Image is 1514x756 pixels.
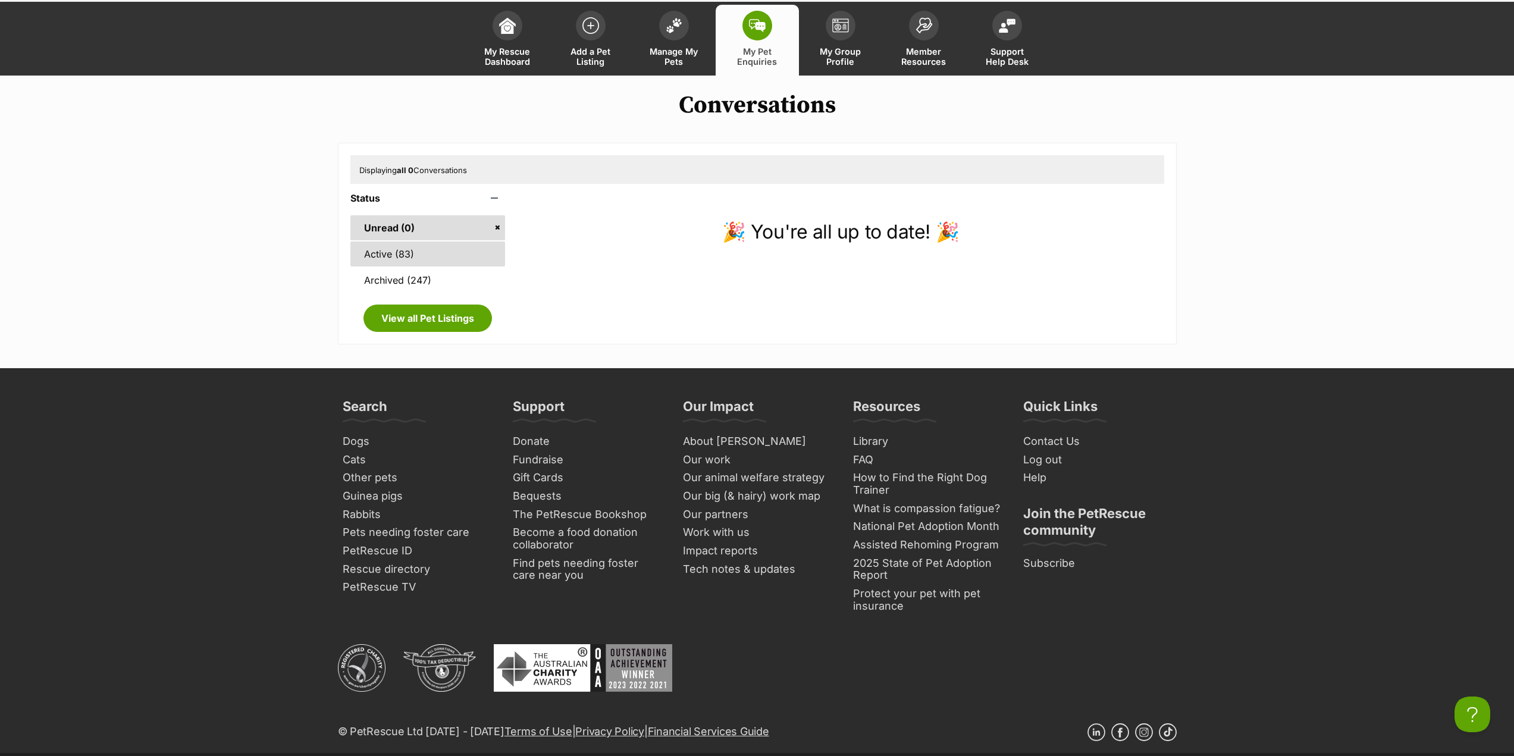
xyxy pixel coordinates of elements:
a: Gift Cards [508,469,666,487]
a: Active (83) [350,241,506,266]
span: My Group Profile [814,46,867,67]
a: Manage My Pets [632,5,716,76]
a: Rescue directory [338,560,496,579]
a: Cats [338,451,496,469]
a: Library [848,432,1007,451]
a: Our work [678,451,836,469]
a: Our animal welfare strategy [678,469,836,487]
a: My Rescue Dashboard [466,5,549,76]
p: © PetRescue Ltd [DATE] - [DATE] | | [338,723,769,739]
a: Guinea pigs [338,487,496,506]
a: Work with us [678,523,836,542]
img: Australian Charity Awards - Outstanding Achievement Winner 2023 - 2022 - 2021 [494,644,672,692]
img: manage-my-pets-icon-02211641906a0b7f246fdf0571729dbe1e7629f14944591b6c1af311fb30b64b.svg [666,18,682,33]
a: Rabbits [338,506,496,524]
a: What is compassion fatigue? [848,500,1007,518]
strong: all 0 [397,165,413,175]
a: Impact reports [678,542,836,560]
a: Assisted Rehoming Program [848,536,1007,554]
a: Become a food donation collaborator [508,523,666,554]
span: Member Resources [897,46,951,67]
img: ACNC [338,644,385,692]
a: Instagram [1135,723,1153,741]
a: Tech notes & updates [678,560,836,579]
a: Support Help Desk [966,5,1049,76]
a: FAQ [848,451,1007,469]
a: Other pets [338,469,496,487]
img: group-profile-icon-3fa3cf56718a62981997c0bc7e787c4b2cf8bcc04b72c1350f741eb67cf2f40e.svg [832,18,849,33]
h3: Quick Links [1023,398,1098,422]
a: 2025 State of Pet Adoption Report [848,554,1007,585]
a: Bequests [508,487,666,506]
h3: Join the PetRescue community [1023,505,1172,545]
a: Financial Services Guide [648,725,769,738]
span: Manage My Pets [647,46,701,67]
img: member-resources-icon-8e73f808a243e03378d46382f2149f9095a855e16c252ad45f914b54edf8863c.svg [916,17,932,33]
a: Find pets needing foster care near you [508,554,666,585]
span: My Pet Enquiries [731,46,784,67]
a: Donate [508,432,666,451]
a: Log out [1018,451,1177,469]
a: Contact Us [1018,432,1177,451]
h3: Support [513,398,565,422]
a: Terms of Use [504,725,572,738]
a: Dogs [338,432,496,451]
a: Our big (& hairy) work map [678,487,836,506]
a: PetRescue ID [338,542,496,560]
a: Linkedin [1087,723,1105,741]
span: My Rescue Dashboard [481,46,534,67]
a: How to Find the Right Dog Trainer [848,469,1007,499]
a: Protect your pet with pet insurance [848,585,1007,615]
a: About [PERSON_NAME] [678,432,836,451]
a: Member Resources [882,5,966,76]
h3: Resources [853,398,920,422]
a: Add a Pet Listing [549,5,632,76]
a: PetRescue TV [338,578,496,597]
a: National Pet Adoption Month [848,517,1007,536]
a: Pets needing foster care [338,523,496,542]
a: Our partners [678,506,836,524]
span: Displaying Conversations [359,165,467,175]
h3: Search [343,398,387,422]
a: View all Pet Listings [363,305,492,332]
p: 🎉 You're all up to date! 🎉 [517,218,1164,246]
a: Privacy Policy [575,725,644,738]
a: Fundraise [508,451,666,469]
header: Status [350,193,506,203]
img: dashboard-icon-eb2f2d2d3e046f16d808141f083e7271f6b2e854fb5c12c21221c1fb7104beca.svg [499,17,516,34]
span: Support Help Desk [980,46,1034,67]
a: Help [1018,469,1177,487]
a: Subscribe [1018,554,1177,573]
img: pet-enquiries-icon-7e3ad2cf08bfb03b45e93fb7055b45f3efa6380592205ae92323e6603595dc1f.svg [749,19,766,32]
a: TikTok [1159,723,1177,741]
a: My Pet Enquiries [716,5,799,76]
iframe: Help Scout Beacon - Open [1455,697,1490,732]
h3: Our Impact [683,398,754,422]
a: Unread (0) [350,215,506,240]
img: DGR [403,644,476,692]
a: Archived (247) [350,268,506,293]
img: help-desk-icon-fdf02630f3aa405de69fd3d07c3f3aa587a6932b1a1747fa1d2bba05be0121f9.svg [999,18,1015,33]
a: My Group Profile [799,5,882,76]
a: The PetRescue Bookshop [508,506,666,524]
img: add-pet-listing-icon-0afa8454b4691262ce3f59096e99ab1cd57d4a30225e0717b998d2c9b9846f56.svg [582,17,599,34]
span: Add a Pet Listing [564,46,617,67]
a: Facebook [1111,723,1129,741]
